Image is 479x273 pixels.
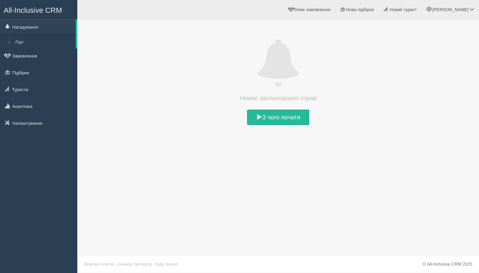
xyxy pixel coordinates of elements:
[228,93,329,103] h4: Немає запланованих справ
[390,7,417,12] span: Новий турист
[4,6,62,14] span: All-Inclusive CRM
[295,7,330,12] span: Нове замовлення
[346,7,374,12] span: Нова підбірка
[423,262,472,267] a: © All-Inclusive CRM 2025
[12,36,76,48] a: Ліди
[247,110,309,125] a: З чого почати
[156,262,178,267] a: Курс валют
[432,7,468,12] span: [PERSON_NAME]
[0,0,77,19] a: All-Inclusive CRM
[115,262,116,267] span: ·
[118,262,152,267] a: Сканер паспорту
[153,262,155,267] span: ·
[84,262,114,267] a: Візитки готелів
